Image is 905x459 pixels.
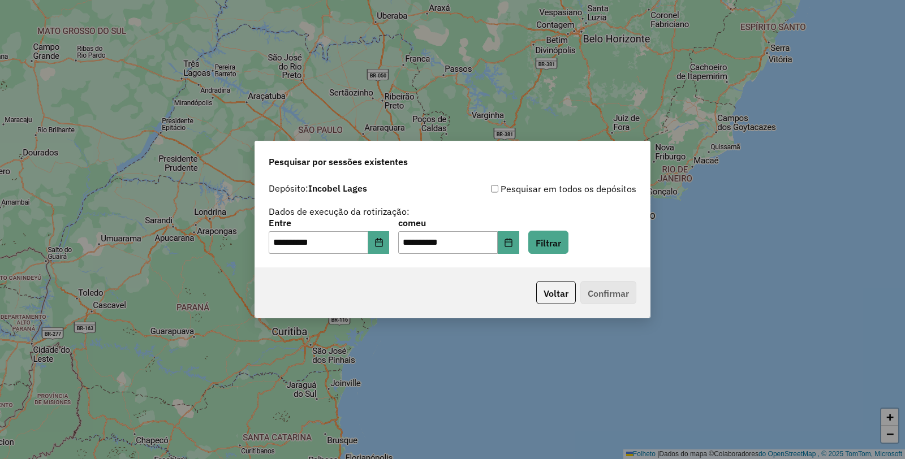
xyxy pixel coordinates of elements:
[501,183,636,194] font: Pesquisar em todos os depósitos
[498,231,519,254] button: Escolha a data
[368,231,390,254] button: Escolha a data
[536,281,576,304] button: Voltar
[269,217,291,228] font: Entre
[544,288,568,299] font: Voltar
[269,206,410,217] font: Dados de execução da rotirização:
[528,231,568,254] button: Filtrar
[536,237,561,249] font: Filtrar
[269,183,308,194] font: Depósito:
[308,183,367,194] font: Incobel Lages
[398,217,426,228] font: comeu
[269,156,408,167] font: Pesquisar por sessões existentes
